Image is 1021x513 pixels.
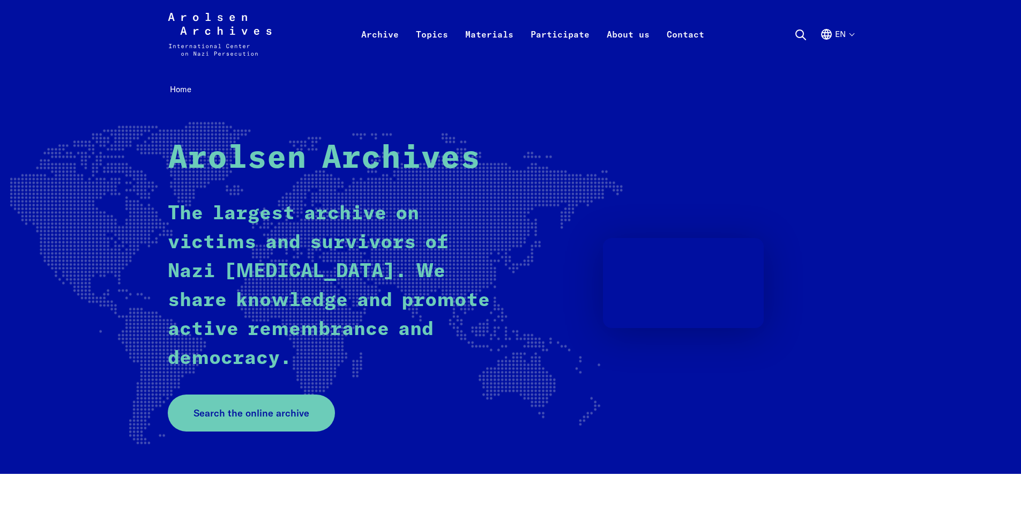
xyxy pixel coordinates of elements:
a: Topics [407,26,457,69]
nav: Primary [353,13,713,56]
a: About us [598,26,658,69]
strong: Arolsen Archives [168,143,480,175]
button: English, language selection [820,28,854,66]
a: Materials [457,26,522,69]
span: Search the online archive [193,406,309,420]
span: Home [170,84,191,94]
a: Contact [658,26,713,69]
a: Search the online archive [168,395,335,432]
nav: Breadcrumb [168,81,854,98]
a: Archive [353,26,407,69]
a: Participate [522,26,598,69]
p: The largest archive on victims and survivors of Nazi [MEDICAL_DATA]. We share knowledge and promo... [168,199,492,373]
